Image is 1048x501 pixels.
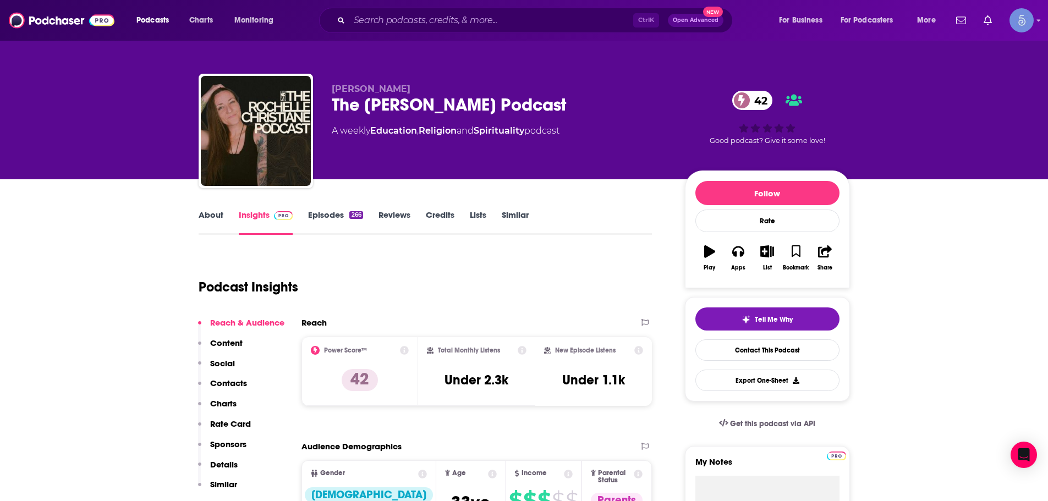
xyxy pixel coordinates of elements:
[210,419,251,429] p: Rate Card
[695,370,840,391] button: Export One-Sheet
[668,14,723,27] button: Open AdvancedNew
[332,124,559,137] div: A weekly podcast
[502,210,529,235] a: Similar
[1009,8,1034,32] span: Logged in as Spiral5-G1
[342,369,378,391] p: 42
[210,317,284,328] p: Reach & Audience
[731,265,745,271] div: Apps
[301,441,402,452] h2: Audience Demographics
[199,279,298,295] h1: Podcast Insights
[308,210,363,235] a: Episodes266
[330,8,743,33] div: Search podcasts, credits, & more...
[598,470,632,484] span: Parental Status
[198,398,237,419] button: Charts
[522,470,547,477] span: Income
[210,378,247,388] p: Contacts
[210,439,246,449] p: Sponsors
[817,265,832,271] div: Share
[182,12,220,29] a: Charts
[755,315,793,324] span: Tell Me Why
[753,238,781,278] button: List
[743,91,773,110] span: 42
[979,11,996,30] a: Show notifications dropdown
[909,12,950,29] button: open menu
[301,317,327,328] h2: Reach
[274,211,293,220] img: Podchaser Pro
[320,470,345,477] span: Gender
[438,346,500,354] h2: Total Monthly Listens
[199,210,223,235] a: About
[210,479,237,489] p: Similar
[710,410,825,437] a: Get this podcast via API
[695,181,840,205] button: Follow
[136,13,169,28] span: Podcasts
[633,13,659,27] span: Ctrl K
[189,13,213,28] span: Charts
[198,419,251,439] button: Rate Card
[841,13,893,28] span: For Podcasters
[198,317,284,338] button: Reach & Audience
[198,378,247,398] button: Contacts
[349,12,633,29] input: Search podcasts, credits, & more...
[685,84,850,152] div: 42Good podcast? Give it some love!
[349,211,363,219] div: 266
[470,210,486,235] a: Lists
[198,439,246,459] button: Sponsors
[378,210,410,235] a: Reviews
[730,419,815,428] span: Get this podcast via API
[695,339,840,361] a: Contact This Podcast
[419,125,457,136] a: Religion
[227,12,288,29] button: open menu
[710,136,825,145] span: Good podcast? Give it some love!
[198,338,243,358] button: Content
[234,13,273,28] span: Monitoring
[732,91,773,110] a: 42
[1011,442,1037,468] div: Open Intercom Messenger
[742,315,750,324] img: tell me why sparkle
[9,10,114,31] img: Podchaser - Follow, Share and Rate Podcasts
[695,210,840,232] div: Rate
[210,338,243,348] p: Content
[198,459,238,480] button: Details
[210,459,238,470] p: Details
[555,346,616,354] h2: New Episode Listens
[201,76,311,186] img: The Rochelle Christiane Podcast
[673,18,718,23] span: Open Advanced
[562,372,625,388] h3: Under 1.1k
[210,398,237,409] p: Charts
[827,450,846,460] a: Pro website
[1009,8,1034,32] button: Show profile menu
[833,12,909,29] button: open menu
[779,13,822,28] span: For Business
[370,125,417,136] a: Education
[198,479,237,499] button: Similar
[452,470,466,477] span: Age
[917,13,936,28] span: More
[827,452,846,460] img: Podchaser Pro
[1009,8,1034,32] img: User Profile
[129,12,183,29] button: open menu
[198,358,235,378] button: Social
[239,210,293,235] a: InsightsPodchaser Pro
[703,7,723,17] span: New
[763,265,772,271] div: List
[210,358,235,368] p: Social
[324,346,367,354] h2: Power Score™
[695,307,840,331] button: tell me why sparkleTell Me Why
[782,238,810,278] button: Bookmark
[417,125,419,136] span: ,
[332,84,410,94] span: [PERSON_NAME]
[810,238,839,278] button: Share
[704,265,715,271] div: Play
[695,238,724,278] button: Play
[474,125,524,136] a: Spirituality
[445,372,508,388] h3: Under 2.3k
[783,265,809,271] div: Bookmark
[771,12,836,29] button: open menu
[457,125,474,136] span: and
[952,11,970,30] a: Show notifications dropdown
[695,456,840,476] label: My Notes
[426,210,454,235] a: Credits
